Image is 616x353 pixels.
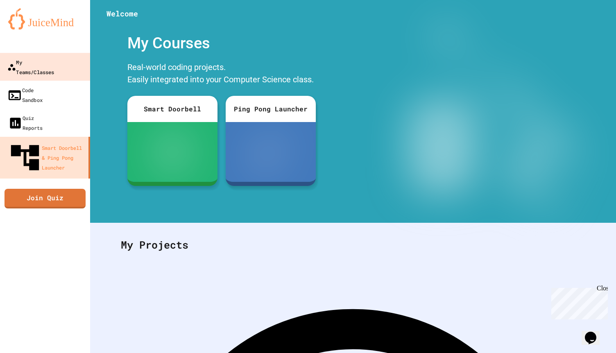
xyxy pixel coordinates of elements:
div: Real-world coding projects. Easily integrated into your Computer Science class. [123,59,320,90]
iframe: chat widget [582,320,608,345]
div: Quiz Reports [8,113,43,133]
a: Join Quiz [5,189,86,208]
div: Code Sandbox [7,85,43,105]
div: Chat with us now!Close [3,3,57,52]
div: Smart Doorbell [127,96,217,122]
img: banner-image-my-projects.png [375,27,594,215]
img: sdb-white.svg [161,136,184,168]
iframe: chat widget [548,285,608,319]
div: My Courses [123,27,320,59]
img: logo-orange.svg [8,8,82,29]
div: Ping Pong Launcher [226,96,316,122]
img: ppl-with-ball.png [253,136,289,168]
div: Smart Doorbell & Ping Pong Launcher [8,141,85,174]
div: My Projects [113,229,593,261]
div: My Teams/Classes [7,57,54,77]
